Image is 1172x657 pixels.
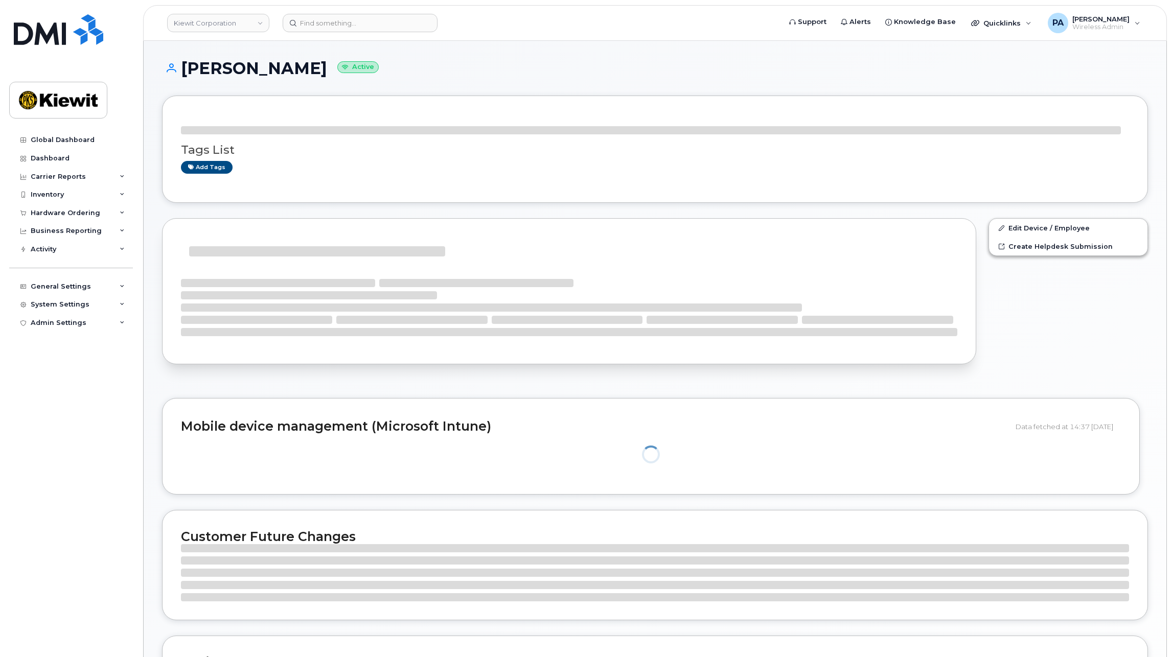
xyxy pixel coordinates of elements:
[337,61,379,73] small: Active
[989,219,1147,237] a: Edit Device / Employee
[1016,417,1121,436] div: Data fetched at 14:37 [DATE]
[162,59,1148,77] h1: [PERSON_NAME]
[181,144,1129,156] h3: Tags List
[181,529,1129,544] h2: Customer Future Changes
[181,161,233,174] a: Add tags
[989,237,1147,255] a: Create Helpdesk Submission
[181,419,1008,434] h2: Mobile device management (Microsoft Intune)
